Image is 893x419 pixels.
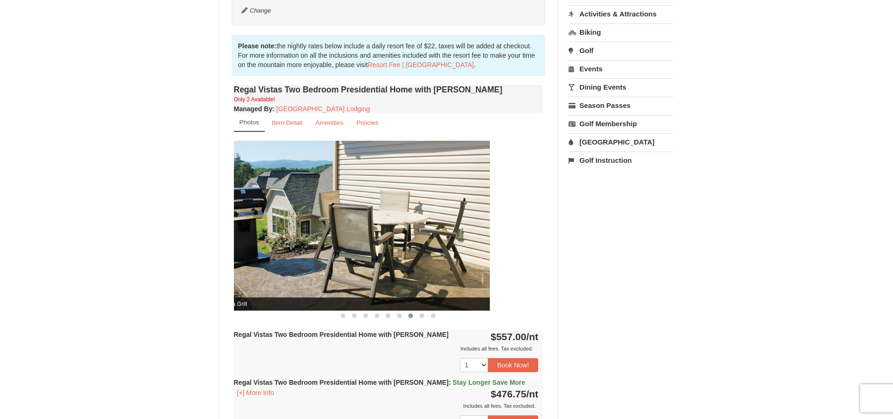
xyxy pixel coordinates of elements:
[234,114,265,132] a: Photos
[491,389,526,399] span: $476.75
[569,152,673,169] a: Golf Instruction
[569,78,673,96] a: Dining Events
[240,119,259,126] small: Photos
[241,6,272,16] button: Change
[234,344,539,353] div: Includes all fees. Tax excluded.
[569,23,673,41] a: Biking
[234,331,449,338] strong: Regal Vistas Two Bedroom Presidential Home with [PERSON_NAME]
[272,119,302,126] small: Item Detail
[569,115,673,132] a: Golf Membership
[232,35,546,76] div: the nightly rates below include a daily resort fee of $22, taxes will be added at checkout. For m...
[526,389,539,399] span: /nt
[453,379,525,386] span: Stay Longer Save More
[356,119,378,126] small: Policies
[234,388,278,398] button: [+] More Info
[449,379,451,386] span: :
[234,85,543,94] h4: Regal Vistas Two Bedroom Presidential Home with [PERSON_NAME]
[350,114,384,132] a: Policies
[234,401,539,411] div: Includes all fees. Tax excluded.
[234,379,525,386] strong: Regal Vistas Two Bedroom Presidential Home with [PERSON_NAME]
[180,297,490,311] span: Private Patio with a Grill
[569,42,673,59] a: Golf
[315,119,344,126] small: Amenities
[368,61,474,69] a: Resort Fee | [GEOGRAPHIC_DATA]
[277,105,370,113] a: [GEOGRAPHIC_DATA] Lodging
[180,141,490,310] img: Private Patio with a Grill
[488,358,539,372] button: Book Now!
[309,114,350,132] a: Amenities
[526,331,539,342] span: /nt
[234,96,275,103] small: Only 2 Available!
[569,133,673,151] a: [GEOGRAPHIC_DATA]
[234,105,275,113] strong: :
[569,97,673,114] a: Season Passes
[234,105,272,113] span: Managed By
[491,331,539,342] strong: $557.00
[238,42,277,50] strong: Please note:
[266,114,308,132] a: Item Detail
[569,5,673,23] a: Activities & Attractions
[569,60,673,77] a: Events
